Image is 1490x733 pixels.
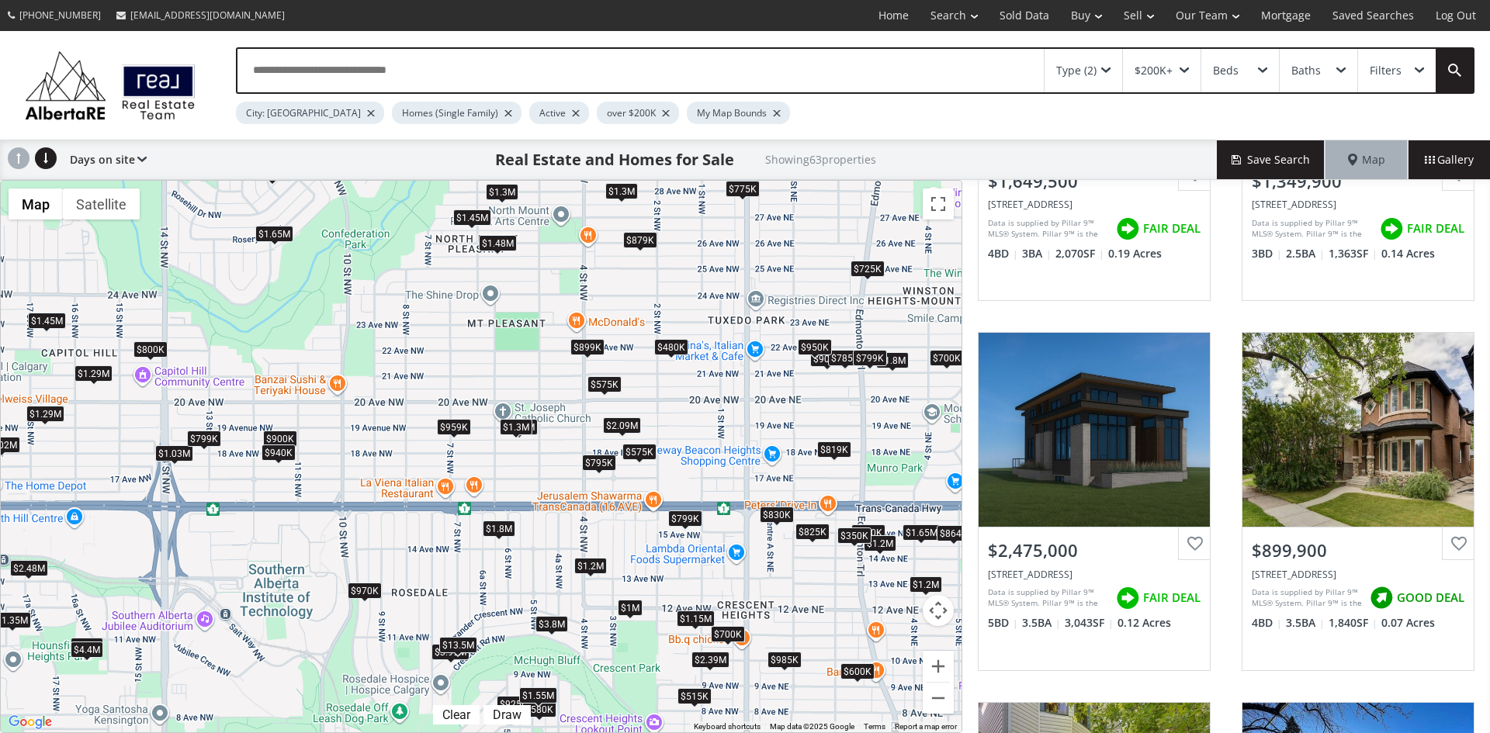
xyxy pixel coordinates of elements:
div: $899K [570,339,605,355]
div: $700K [711,625,745,641]
div: 1216 18 Avenue NW, Calgary, AB T2M 0W2 [1252,568,1464,581]
div: $1.8M [876,352,909,368]
a: [EMAIL_ADDRESS][DOMAIN_NAME] [109,1,293,29]
div: $1.55M [519,686,557,703]
div: $925K [497,695,531,711]
div: $3.8M [535,616,568,632]
div: 5 Roselawn Crescent NW, Calgary, AB T2K 1L4 [988,198,1201,211]
div: $1.2M [574,558,607,574]
span: FAIR DEAL [1143,220,1201,237]
a: $899,900[STREET_ADDRESS]Data is supplied by Pillar 9™ MLS® System. Pillar 9™ is the owner of the ... [1226,316,1490,686]
div: Active [529,102,589,124]
a: Terms [864,722,885,731]
div: $1.83M [253,165,291,182]
span: 3,043 SF [1065,615,1114,631]
span: 0.14 Acres [1381,246,1435,261]
div: $825K [795,523,830,539]
div: Draw [489,707,525,722]
span: FAIR DEAL [1407,220,1464,237]
div: $799K [853,350,887,366]
div: Days on site [62,140,147,179]
div: $1,349,900 [1252,169,1464,193]
span: 3 BA [1022,246,1052,261]
div: $830K [760,507,794,523]
div: $1M [618,599,643,615]
div: $1.45M [28,313,66,329]
div: Baths [1291,65,1321,76]
div: Data is supplied by Pillar 9™ MLS® System. Pillar 9™ is the owner of the copyright in its MLS® Sy... [1252,217,1372,240]
span: 2.5 BA [1286,246,1325,261]
div: $4.4M [71,641,103,658]
div: Click to clear. [433,707,480,722]
a: $2,475,000[STREET_ADDRESS]Data is supplied by Pillar 9™ MLS® System. Pillar 9™ is the owner of th... [962,316,1226,686]
span: 5 BD [988,615,1018,631]
button: Map camera controls [923,595,954,626]
div: $1.45M [453,209,491,225]
div: $970K [348,582,382,598]
div: $775K [726,181,760,197]
div: Type (2) [1056,65,1097,76]
span: Gallery [1425,152,1474,168]
div: $899,900 [1252,538,1464,562]
div: $950K [798,338,832,354]
button: Save Search [1217,140,1325,179]
div: $940K [262,444,296,461]
a: Open this area in Google Maps (opens a new window) [5,712,56,732]
div: $819K [817,441,851,458]
span: 4 BD [1252,615,1282,631]
div: $1.9M [71,637,103,653]
div: $900K [810,350,844,366]
div: $785K [828,350,862,366]
div: $2.09M [603,417,641,434]
div: $1.29M [74,365,113,382]
span: FAIR DEAL [1143,590,1201,606]
button: Show street map [9,188,63,220]
div: Clear [438,707,474,722]
div: $1.3M [500,418,532,434]
div: $985K [768,652,802,668]
div: $350K [837,527,871,544]
div: $864K [937,524,971,541]
button: Zoom out [923,683,954,714]
div: $1,649,500 [988,169,1201,193]
div: $1.65M [255,225,293,241]
div: Gallery [1408,140,1490,179]
span: 1,840 SF [1329,615,1377,631]
div: $1.3M [486,183,518,199]
div: $600K [840,663,875,679]
span: [EMAIL_ADDRESS][DOMAIN_NAME] [130,9,285,22]
button: Toggle fullscreen view [923,188,954,220]
span: 3 BD [1252,246,1282,261]
div: Click to draw. [483,707,531,722]
div: $2.48M [10,560,48,576]
div: $795K [582,455,616,471]
span: Map data ©2025 Google [770,722,854,731]
img: rating icon [1112,583,1143,614]
div: $799K [668,510,702,526]
div: $700K [930,350,964,366]
div: $1.3M [605,182,638,199]
div: Data is supplied by Pillar 9™ MLS® System. Pillar 9™ is the owner of the copyright in its MLS® Sy... [988,586,1108,610]
div: Map [1325,140,1408,179]
img: rating icon [1112,213,1143,244]
div: $575K [622,443,657,459]
div: City: [GEOGRAPHIC_DATA] [236,102,384,124]
button: Keyboard shortcuts [694,721,761,732]
h1: Real Estate and Homes for Sale [495,149,734,171]
a: Report a map error [895,722,957,731]
div: $1.8M [483,520,515,537]
div: 1736 13 Avenue NW, Calgary, AB T2N1L1 [988,568,1201,581]
span: [PHONE_NUMBER] [19,9,101,22]
div: Beds [1213,65,1239,76]
div: $2.39M [691,651,729,667]
div: $879K [623,232,657,248]
span: 0.19 Acres [1108,246,1162,261]
div: $725K [851,260,885,276]
div: $1.2M [864,535,896,551]
span: 0.12 Acres [1117,615,1171,631]
div: $580K [522,700,556,717]
div: $480K [654,338,688,354]
div: $3.99M [431,644,470,660]
img: Google [5,712,56,732]
div: $1.48M [479,234,517,251]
